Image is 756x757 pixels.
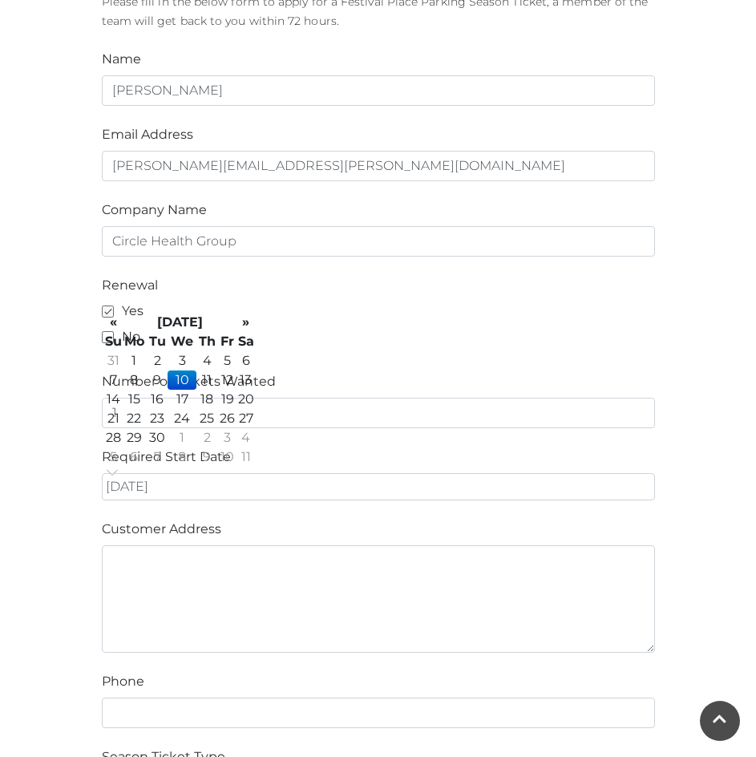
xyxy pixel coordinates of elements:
td: 13 [238,370,254,390]
td: 2 [196,428,217,447]
td: 12 [217,370,237,390]
td: 17 [168,390,196,409]
td: 3 [168,351,196,370]
td: 30 [147,428,168,447]
td: 9 [147,370,168,390]
td: 5 [217,351,237,370]
td: 24 [168,409,196,428]
td: 22 [122,409,148,428]
td: 8 [168,447,196,467]
td: 5 [105,447,122,467]
label: Name [102,50,141,69]
td: 18 [196,390,217,409]
td: 7 [105,370,122,390]
td: 4 [196,351,217,370]
td: 6 [238,351,254,370]
td: 1 [122,351,148,370]
td: 14 [105,390,122,409]
td: 3 [217,428,237,447]
td: 1 [168,428,196,447]
td: 2 [147,351,168,370]
label: Yes [102,302,144,321]
td: 27 [238,409,254,428]
td: 23 [147,409,168,428]
th: We [168,332,196,351]
td: 28 [105,428,122,447]
label: Company Name [102,200,207,220]
td: 21 [105,409,122,428]
td: 15 [122,390,148,409]
th: « [105,313,122,332]
td: 20 [238,390,254,409]
td: 9 [196,447,217,467]
label: Renewal [102,276,158,295]
td: 4 [238,428,254,447]
td: 10 [168,370,196,390]
td: 19 [217,390,237,409]
td: 8 [122,370,148,390]
th: Th [196,332,217,351]
td: 26 [217,409,237,428]
td: 7 [147,447,168,467]
label: Phone [102,672,144,691]
th: Fr [217,332,237,351]
td: 16 [147,390,168,409]
th: [DATE] [122,313,238,332]
th: » [238,313,254,332]
td: 6 [122,447,148,467]
label: Email Address [102,125,193,144]
td: 25 [196,409,217,428]
th: Mo [122,332,148,351]
td: 31 [105,351,122,370]
th: Tu [147,332,168,351]
th: Sa [238,332,254,351]
th: Su [105,332,122,351]
td: 11 [196,370,217,390]
td: 29 [122,428,148,447]
label: Customer Address [102,520,221,539]
td: 10 [217,447,237,467]
td: 11 [238,447,254,467]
